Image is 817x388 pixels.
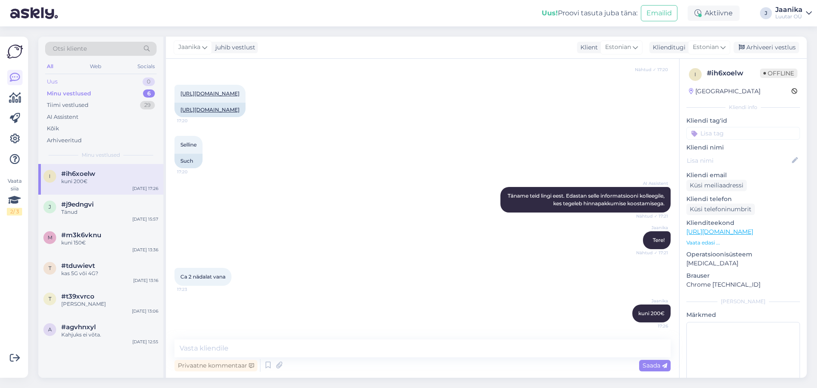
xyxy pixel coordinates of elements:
span: Minu vestlused [82,151,120,159]
p: Kliendi telefon [686,195,800,204]
div: Minu vestlused [47,89,91,98]
div: Tänud [61,208,158,216]
div: [DATE] 13:36 [132,247,158,253]
div: Küsi meiliaadressi [686,180,747,191]
span: Nähtud ✓ 17:20 [635,66,668,73]
div: kas 5G või 4G? [61,270,158,277]
img: Askly Logo [7,43,23,60]
span: Tere! [653,237,665,243]
div: [DATE] 12:55 [132,339,158,345]
span: #agvhnxyl [61,323,96,331]
div: 2 / 3 [7,208,22,216]
p: Brauser [686,271,800,280]
span: Estonian [605,43,631,52]
div: [DATE] 13:06 [132,308,158,314]
span: Ca 2 nädalat vana [180,273,226,280]
div: 0 [143,78,155,86]
div: Uus [47,78,57,86]
span: i [49,173,51,179]
div: AI Assistent [47,113,78,121]
div: Jaanika [775,6,803,13]
span: Estonian [693,43,719,52]
span: Täname teid lingi eest. Edastan selle informatsiooni kolleegile, kes tegeleb hinnapakkumise koost... [508,193,666,207]
div: Privaatne kommentaar [174,360,257,371]
span: Selline [180,141,197,148]
div: J [760,7,772,19]
span: #ih6xoelw [61,170,95,178]
span: a [48,326,52,333]
span: m [48,234,52,241]
span: Saada [643,362,667,369]
div: # ih6xoelw [707,68,760,78]
div: [DATE] 17:26 [132,185,158,192]
span: Nähtud ✓ 17:21 [636,213,668,219]
p: Märkmed [686,310,800,319]
span: 17:20 [177,118,209,124]
span: Jaanika [178,43,200,52]
div: juhib vestlust [212,43,255,52]
span: j [49,204,51,210]
p: Vaata edasi ... [686,239,800,247]
p: Kliendi email [686,171,800,180]
div: kuni 200€ [61,178,158,185]
a: [URL][DOMAIN_NAME] [180,90,240,97]
div: [PERSON_NAME] [61,300,158,308]
span: i [694,71,696,78]
span: Offline [760,69,797,78]
span: 17:20 [177,169,209,175]
div: Kliendi info [686,103,800,111]
span: 17:26 [636,323,668,329]
div: Aktiivne [688,6,740,21]
b: Uus! [542,9,558,17]
div: Klient [577,43,598,52]
input: Lisa nimi [687,156,790,165]
div: Arhiveeritud [47,136,82,145]
div: Klienditugi [649,43,686,52]
span: Nähtud ✓ 17:21 [636,250,668,256]
div: [PERSON_NAME] [686,298,800,305]
p: Kliendi tag'id [686,116,800,125]
div: [DATE] 13:16 [133,277,158,284]
span: Jaanika [636,224,668,231]
span: kuni 200€ [638,310,665,316]
p: Kliendi nimi [686,143,800,152]
div: [GEOGRAPHIC_DATA] [689,87,760,96]
a: JaanikaLuutar OÜ [775,6,812,20]
span: t [49,265,51,271]
div: Tiimi vestlused [47,101,89,109]
div: Kõik [47,124,59,133]
span: 17:23 [177,286,209,293]
div: 6 [143,89,155,98]
p: Operatsioonisüsteem [686,250,800,259]
p: Klienditeekond [686,218,800,227]
span: t [49,296,51,302]
a: [URL][DOMAIN_NAME] [180,106,240,113]
div: 29 [140,101,155,109]
a: [URL][DOMAIN_NAME] [686,228,753,236]
div: Socials [136,61,157,72]
div: Küsi telefoninumbrit [686,204,755,215]
button: Emailid [641,5,677,21]
div: Luutar OÜ [775,13,803,20]
div: Vaata siia [7,177,22,216]
div: All [45,61,55,72]
span: #m3k6vknu [61,231,101,239]
div: Such [174,154,203,168]
p: Chrome [TECHNICAL_ID] [686,280,800,289]
p: [MEDICAL_DATA] [686,259,800,268]
div: Arhiveeri vestlus [734,42,799,53]
span: #j9edngvi [61,201,94,208]
span: Otsi kliente [53,44,87,53]
div: kuni 150€ [61,239,158,247]
input: Lisa tag [686,127,800,140]
span: AI Assistent [636,180,668,187]
div: Kahjuks ei võta. [61,331,158,339]
div: Proovi tasuta juba täna: [542,8,637,18]
div: [DATE] 15:57 [132,216,158,222]
span: #t39xvrco [61,293,94,300]
div: Web [88,61,103,72]
span: #tduwievt [61,262,95,270]
span: Jaanika [636,298,668,304]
